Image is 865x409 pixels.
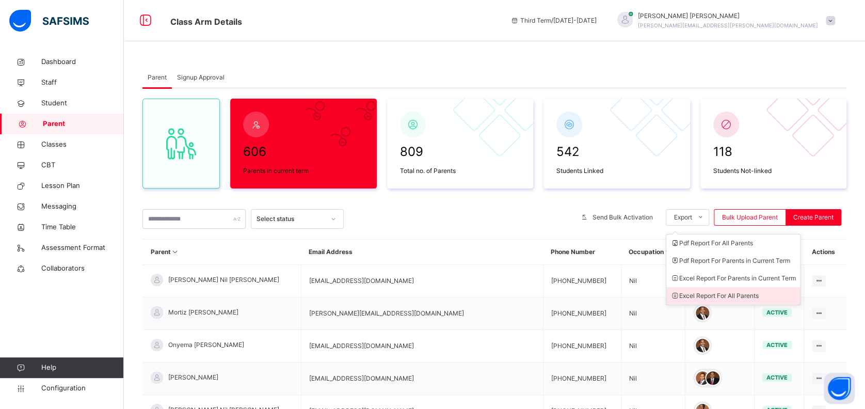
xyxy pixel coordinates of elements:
[556,166,677,176] span: Students Linked
[243,143,364,161] span: 606
[301,363,543,395] td: [EMAIL_ADDRESS][DOMAIN_NAME]
[543,265,621,297] td: [PHONE_NUMBER]
[301,297,543,330] td: [PERSON_NAME][EMAIL_ADDRESS][DOMAIN_NAME]
[621,363,685,395] td: Nil
[621,265,685,297] td: Nil
[666,234,800,252] li: dropdown-list-item-null-0
[168,275,279,285] span: [PERSON_NAME] Nil [PERSON_NAME]
[663,248,672,256] i: Sort in Ascending Order
[824,373,855,404] button: Open asap
[400,166,521,176] span: Total no. of Parents
[592,213,653,222] span: Send Bulk Activation
[148,73,167,82] span: Parent
[556,143,677,161] span: 542
[170,17,242,27] span: Class Arm Details
[713,143,834,161] span: 118
[638,22,818,28] span: [PERSON_NAME][EMAIL_ADDRESS][PERSON_NAME][DOMAIN_NAME]
[766,341,788,349] span: active
[41,222,124,232] span: Time Table
[766,309,788,316] span: active
[543,240,621,265] th: Phone Number
[257,214,325,224] div: Select status
[638,11,818,21] span: [PERSON_NAME] [PERSON_NAME]
[41,363,123,373] span: Help
[400,143,521,161] span: 809
[666,287,800,305] li: dropdown-list-item-null-3
[41,383,123,394] span: Configuration
[510,16,597,25] span: session/term information
[177,73,225,82] span: Signup Approval
[41,263,124,274] span: Collaborators
[41,139,124,150] span: Classes
[543,330,621,363] td: [PHONE_NUMBER]
[168,340,244,350] span: Onyema [PERSON_NAME]
[43,119,124,129] span: Parent
[621,297,685,330] td: Nil
[301,265,543,297] td: [EMAIL_ADDRESS][DOMAIN_NAME]
[621,330,685,363] td: Nil
[41,160,124,170] span: CBT
[41,243,124,253] span: Assessment Format
[793,213,834,222] span: Create Parent
[41,181,124,191] span: Lesson Plan
[9,10,89,32] img: safsims
[607,11,840,30] div: KennethJacob
[301,330,543,363] td: [EMAIL_ADDRESS][DOMAIN_NAME]
[713,166,834,176] span: Students Not-linked
[766,374,788,381] span: active
[301,240,543,265] th: Email Address
[143,240,301,265] th: Parent
[41,201,124,212] span: Messaging
[168,373,218,382] span: [PERSON_NAME]
[243,166,364,176] span: Parents in current term
[41,77,124,88] span: Staff
[722,213,778,222] span: Bulk Upload Parent
[543,297,621,330] td: [PHONE_NUMBER]
[666,252,800,270] li: dropdown-list-item-null-1
[171,248,180,256] i: Sort in Ascending Order
[41,98,124,108] span: Student
[543,363,621,395] td: [PHONE_NUMBER]
[804,240,846,265] th: Actions
[168,308,238,317] span: Mortiz [PERSON_NAME]
[666,270,800,287] li: dropdown-list-item-null-2
[621,240,685,265] th: Occupation
[41,57,124,67] span: Dashboard
[674,213,692,222] span: Export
